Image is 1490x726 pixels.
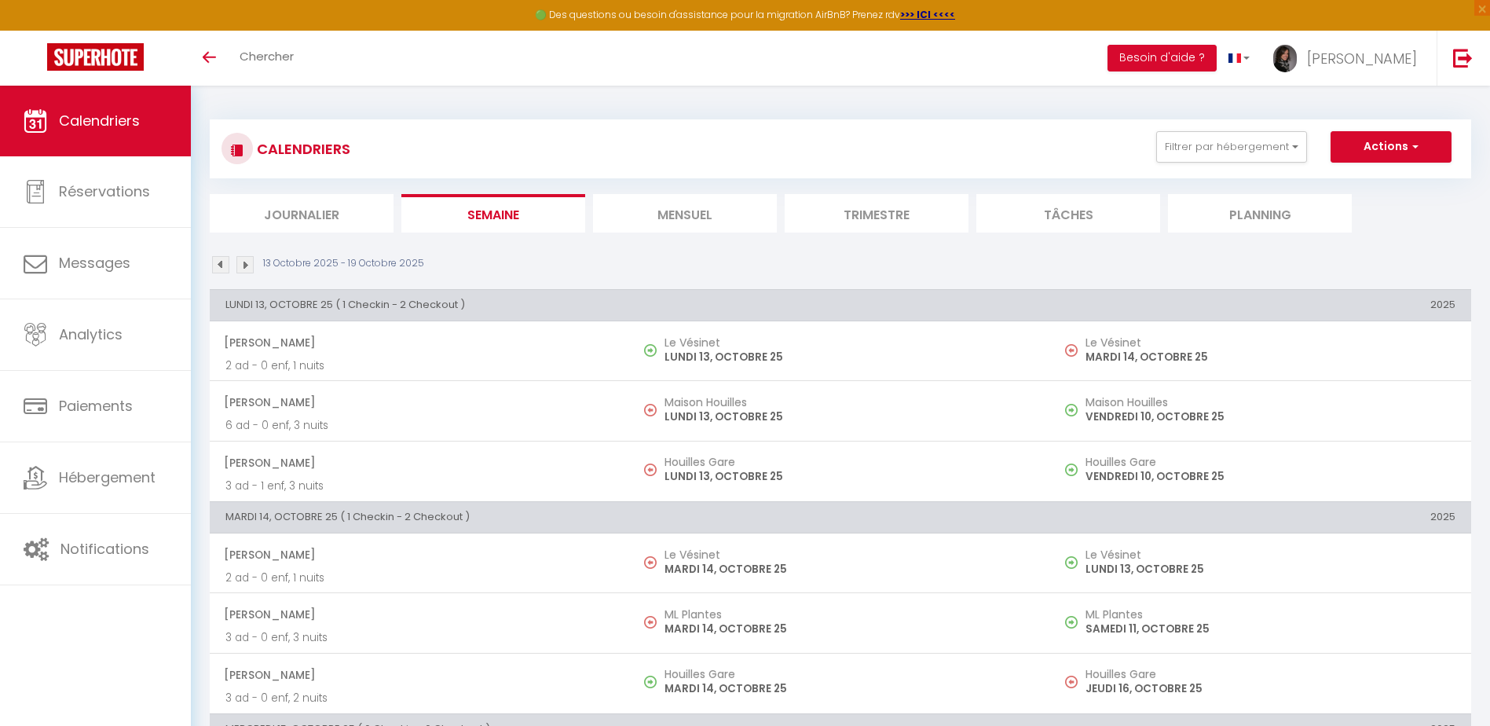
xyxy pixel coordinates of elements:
[1085,561,1455,577] p: LUNDI 13, OCTOBRE 25
[1331,131,1452,163] button: Actions
[1453,48,1473,68] img: logout
[644,616,657,629] img: NO IMAGE
[1273,45,1297,72] img: ...
[1085,608,1455,621] h5: ML Plantes
[224,328,614,357] span: [PERSON_NAME]
[1307,49,1417,68] span: [PERSON_NAME]
[59,396,133,416] span: Paiements
[1065,344,1078,357] img: NO IMAGE
[785,194,968,233] li: Trimestre
[644,404,657,416] img: NO IMAGE
[240,48,294,64] span: Chercher
[1168,194,1352,233] li: Planning
[644,464,657,476] img: NO IMAGE
[224,599,614,629] span: [PERSON_NAME]
[225,357,614,374] p: 2 ad - 0 enf, 1 nuits
[1065,404,1078,416] img: NO IMAGE
[224,540,614,570] span: [PERSON_NAME]
[1085,668,1455,680] h5: Houilles Gare
[210,194,394,233] li: Journalier
[593,194,777,233] li: Mensuel
[1085,336,1455,349] h5: Le Vésinet
[664,456,1034,468] h5: Houilles Gare
[900,8,955,21] a: >>> ICI <<<<
[228,31,306,86] a: Chercher
[1085,409,1455,425] p: VENDREDI 10, OCTOBRE 25
[664,409,1034,425] p: LUNDI 13, OCTOBRE 25
[664,349,1034,365] p: LUNDI 13, OCTOBRE 25
[1051,289,1471,321] th: 2025
[224,660,614,690] span: [PERSON_NAME]
[225,478,614,494] p: 3 ad - 1 enf, 3 nuits
[225,690,614,706] p: 3 ad - 0 enf, 2 nuits
[401,194,585,233] li: Semaine
[47,43,144,71] img: Super Booking
[1085,548,1455,561] h5: Le Vésinet
[225,417,614,434] p: 6 ad - 0 enf, 3 nuits
[1085,456,1455,468] h5: Houilles Gare
[59,467,156,487] span: Hébergement
[1085,349,1455,365] p: MARDI 14, OCTOBRE 25
[225,570,614,586] p: 2 ad - 0 enf, 1 nuits
[664,608,1034,621] h5: ML Plantes
[224,448,614,478] span: [PERSON_NAME]
[210,501,1051,533] th: MARDI 14, OCTOBRE 25 ( 1 Checkin - 2 Checkout )
[60,539,149,559] span: Notifications
[1065,676,1078,688] img: NO IMAGE
[1107,45,1217,71] button: Besoin d'aide ?
[664,548,1034,561] h5: Le Vésinet
[59,181,150,201] span: Réservations
[224,387,614,417] span: [PERSON_NAME]
[1085,396,1455,409] h5: Maison Houilles
[644,556,657,569] img: NO IMAGE
[1261,31,1437,86] a: ... [PERSON_NAME]
[253,131,350,167] h3: CALENDRIERS
[664,396,1034,409] h5: Maison Houilles
[664,668,1034,680] h5: Houilles Gare
[263,256,424,271] p: 13 Octobre 2025 - 19 Octobre 2025
[59,111,140,130] span: Calendriers
[210,289,1051,321] th: LUNDI 13, OCTOBRE 25 ( 1 Checkin - 2 Checkout )
[1085,621,1455,637] p: SAMEDI 11, OCTOBRE 25
[59,324,123,344] span: Analytics
[1065,464,1078,476] img: NO IMAGE
[1051,501,1471,533] th: 2025
[1085,468,1455,485] p: VENDREDI 10, OCTOBRE 25
[1065,556,1078,569] img: NO IMAGE
[664,621,1034,637] p: MARDI 14, OCTOBRE 25
[664,336,1034,349] h5: Le Vésinet
[664,680,1034,697] p: MARDI 14, OCTOBRE 25
[664,561,1034,577] p: MARDI 14, OCTOBRE 25
[59,253,130,273] span: Messages
[225,629,614,646] p: 3 ad - 0 enf, 3 nuits
[1065,616,1078,629] img: NO IMAGE
[976,194,1160,233] li: Tâches
[664,468,1034,485] p: LUNDI 13, OCTOBRE 25
[1156,131,1307,163] button: Filtrer par hébergement
[1085,680,1455,697] p: JEUDI 16, OCTOBRE 25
